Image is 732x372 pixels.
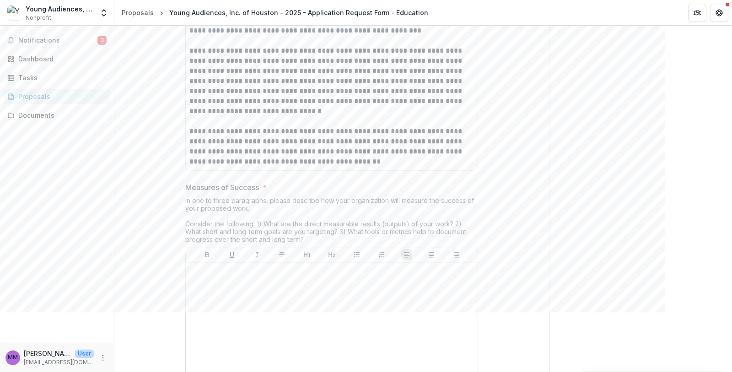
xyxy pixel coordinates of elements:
button: Open entity switcher [97,4,110,22]
p: [PERSON_NAME] [24,349,71,358]
button: Bullet List [351,249,362,260]
a: Tasks [4,70,110,85]
button: Get Help [710,4,728,22]
div: Mary Mettenbrink [8,355,18,361]
div: In one to three paragraphs, please describe how your organization will measure the success of you... [185,197,478,247]
p: User [75,350,94,358]
button: Partners [688,4,706,22]
button: Align Center [426,249,437,260]
div: Tasks [18,73,103,82]
button: Heading 1 [301,249,312,260]
span: Nonprofit [26,14,51,22]
div: Proposals [18,92,103,101]
img: Young Audiences, Inc. of Houston [7,5,22,20]
button: Align Left [401,249,412,260]
p: Measures of Success [185,182,259,193]
button: Heading 2 [326,249,337,260]
span: Notifications [18,37,97,44]
a: Documents [4,108,110,123]
button: Strike [276,249,287,260]
button: Notifications3 [4,33,110,48]
div: Young Audiences, Inc. of [GEOGRAPHIC_DATA] [26,4,94,14]
nav: breadcrumb [118,6,432,19]
div: Young Audiences, Inc. of Houston - 2025 - Application Request Form - Education [169,8,428,17]
div: Documents [18,110,103,120]
button: Bold [202,249,213,260]
a: Dashboard [4,51,110,66]
a: Proposals [118,6,157,19]
div: Dashboard [18,54,103,64]
a: Proposals [4,89,110,104]
button: Italicize [252,249,263,260]
button: Underline [226,249,237,260]
button: Align Right [451,249,462,260]
button: Ordered List [376,249,387,260]
span: 3 [97,36,107,45]
div: Proposals [122,8,154,17]
button: More [97,352,108,363]
p: [EMAIL_ADDRESS][DOMAIN_NAME] [24,358,94,367]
